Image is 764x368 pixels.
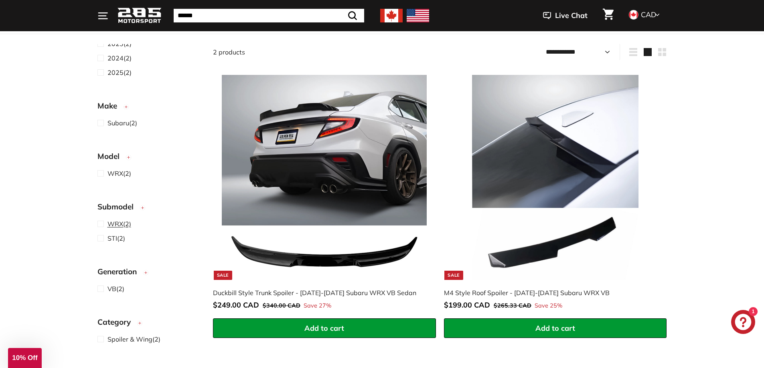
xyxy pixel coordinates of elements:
span: $199.00 CAD [444,300,490,310]
span: $340.00 CAD [263,302,300,309]
span: CAD [641,10,656,19]
span: WRX [107,220,123,228]
span: STI [107,234,117,242]
span: Spoiler & Wing [107,335,152,343]
a: Cart [598,2,618,29]
span: Live Chat [555,10,588,21]
a: Sale Duckbill Style Trunk Spoiler - [DATE]-[DATE] Subaru WRX VB Sedan Save 27% [213,66,436,318]
button: Generation [97,263,200,284]
span: Submodel [97,201,140,213]
span: (2) [107,169,131,178]
span: (2) [107,118,137,128]
span: (2) [107,68,132,77]
div: Duckbill Style Trunk Spoiler - [DATE]-[DATE] Subaru WRX VB Sedan [213,288,428,298]
span: (2) [107,219,131,229]
inbox-online-store-chat: Shopify online store chat [729,310,758,336]
button: Category [97,314,200,334]
span: 10% Off [12,354,37,362]
div: Sale [444,271,463,280]
div: Sale [214,271,232,280]
img: Logo_285_Motorsport_areodynamics_components [118,6,162,25]
span: Add to cart [535,324,575,333]
button: Make [97,98,200,118]
span: 2025 [107,68,124,76]
span: VB [107,285,116,293]
button: Live Chat [533,6,598,26]
span: (2) [107,233,125,243]
span: $265.33 CAD [494,302,531,309]
span: Save 27% [304,302,331,310]
span: Save 25% [535,302,562,310]
button: Add to cart [213,318,436,338]
div: M4 Style Roof Spoiler - [DATE]-[DATE] Subaru WRX VB [444,288,659,298]
span: Generation [97,266,143,278]
button: Add to cart [444,318,667,338]
span: Make [97,100,123,112]
button: Model [97,148,200,168]
div: 2 products [213,47,440,57]
a: Sale M4 Style Roof Spoiler - [DATE]-[DATE] Subaru WRX VB Save 25% [444,66,667,318]
span: 2024 [107,54,124,62]
span: WRX [107,169,123,177]
span: Model [97,151,126,162]
span: (2) [107,284,124,294]
span: Subaru [107,119,129,127]
span: Category [97,316,137,328]
span: (2) [107,334,160,344]
div: 10% Off [8,348,42,368]
input: Search [174,9,364,22]
button: Submodel [97,199,200,219]
span: $249.00 CAD [213,300,259,310]
span: Add to cart [304,324,344,333]
span: (2) [107,53,132,63]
